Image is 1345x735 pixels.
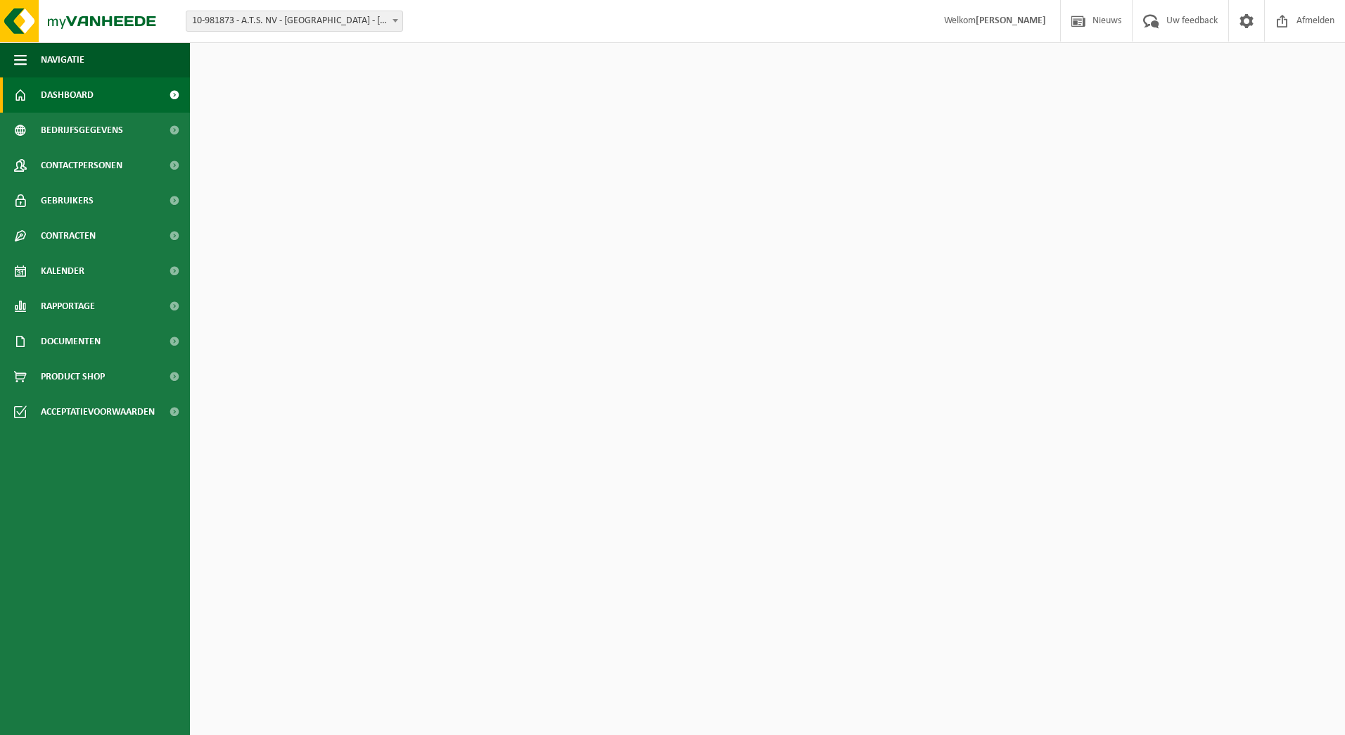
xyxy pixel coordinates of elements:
[41,359,105,394] span: Product Shop
[41,253,84,289] span: Kalender
[186,11,402,31] span: 10-981873 - A.T.S. NV - LANGERBRUGGE - GENT
[41,183,94,218] span: Gebruikers
[41,113,123,148] span: Bedrijfsgegevens
[976,15,1046,26] strong: [PERSON_NAME]
[186,11,403,32] span: 10-981873 - A.T.S. NV - LANGERBRUGGE - GENT
[41,394,155,429] span: Acceptatievoorwaarden
[41,148,122,183] span: Contactpersonen
[41,218,96,253] span: Contracten
[41,42,84,77] span: Navigatie
[41,289,95,324] span: Rapportage
[41,324,101,359] span: Documenten
[41,77,94,113] span: Dashboard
